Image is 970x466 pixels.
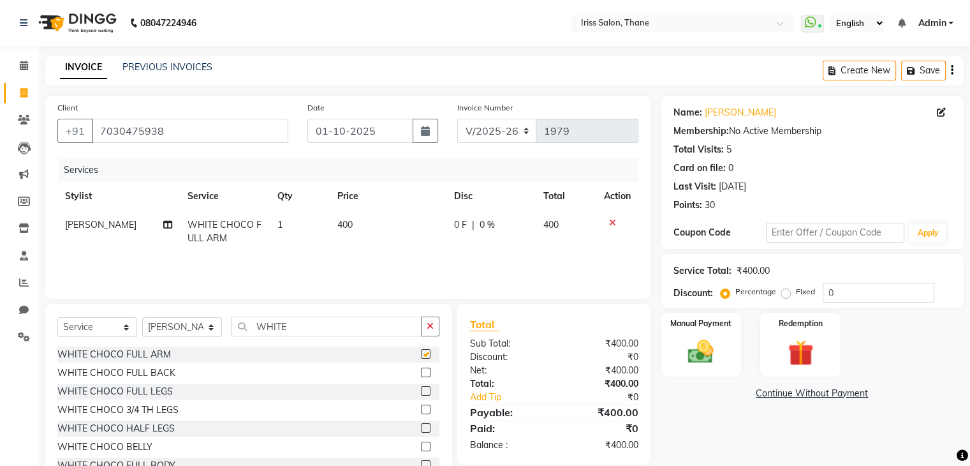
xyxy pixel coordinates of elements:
[554,337,648,350] div: ₹400.00
[57,440,152,454] div: WHITE CHOCO BELLY
[673,180,716,193] div: Last Visit:
[307,102,325,114] label: Date
[719,180,746,193] div: [DATE]
[670,318,731,329] label: Manual Payment
[57,422,175,435] div: WHITE CHOCO HALF LEGS
[673,226,766,239] div: Coupon Code
[457,102,513,114] label: Invoice Number
[180,182,270,211] th: Service
[779,318,823,329] label: Redemption
[446,182,536,211] th: Disc
[673,287,713,300] div: Discount:
[780,337,821,369] img: _gift.svg
[57,366,175,380] div: WHITE CHOCO FULL BACK
[554,364,648,377] div: ₹400.00
[460,421,554,436] div: Paid:
[673,124,729,138] div: Membership:
[673,162,726,175] div: Card on file:
[480,218,495,232] span: 0 %
[460,405,554,420] div: Payable:
[270,182,330,211] th: Qty
[57,119,93,143] button: +91
[766,223,905,243] input: Enter Offer / Coupon Code
[57,385,173,398] div: WHITE CHOCO FULL LEGS
[57,403,179,417] div: WHITE CHOCO 3/4 TH LEGS
[472,218,474,232] span: |
[901,61,946,80] button: Save
[680,337,721,366] img: _cash.svg
[673,199,702,212] div: Points:
[337,219,353,230] span: 400
[187,219,261,244] span: WHITE CHOCO FULL ARM
[92,119,288,143] input: Search by Name/Mobile/Email/Code
[460,337,554,350] div: Sub Total:
[705,199,715,212] div: 30
[726,143,731,156] div: 5
[460,377,554,391] div: Total:
[663,387,961,400] a: Continue Without Payment
[460,391,570,404] a: Add Tip
[122,61,212,73] a: PREVIOUS INVOICES
[909,223,946,243] button: Apply
[57,102,78,114] label: Client
[277,219,283,230] span: 1
[728,162,733,175] div: 0
[673,264,731,278] div: Service Total:
[460,364,554,377] div: Net:
[554,421,648,436] div: ₹0
[570,391,647,404] div: ₹0
[460,350,554,364] div: Discount:
[231,317,422,336] input: Search or Scan
[330,182,446,211] th: Price
[737,264,770,278] div: ₹400.00
[454,218,467,232] span: 0 F
[59,158,648,182] div: Services
[673,124,951,138] div: No Active Membership
[918,17,946,30] span: Admin
[470,318,499,331] span: Total
[65,219,136,230] span: [PERSON_NAME]
[554,405,648,420] div: ₹400.00
[673,143,724,156] div: Total Visits:
[554,350,648,364] div: ₹0
[60,56,107,79] a: INVOICE
[536,182,596,211] th: Total
[673,106,702,119] div: Name:
[796,286,815,297] label: Fixed
[823,61,896,80] button: Create New
[705,106,776,119] a: [PERSON_NAME]
[57,182,180,211] th: Stylist
[596,182,638,211] th: Action
[554,439,648,452] div: ₹400.00
[543,219,559,230] span: 400
[460,439,554,452] div: Balance :
[140,5,196,41] b: 08047224946
[33,5,120,41] img: logo
[554,377,648,391] div: ₹400.00
[735,286,776,297] label: Percentage
[57,348,171,361] div: WHITE CHOCO FULL ARM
